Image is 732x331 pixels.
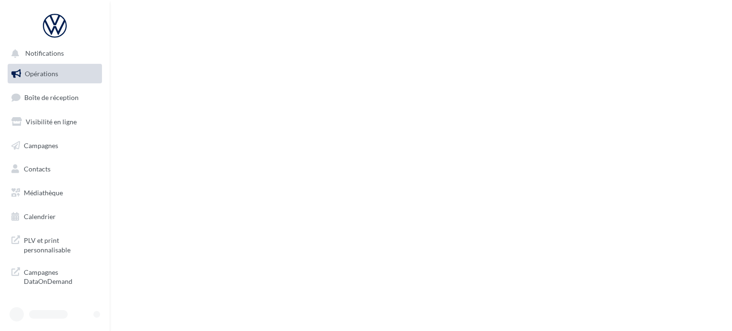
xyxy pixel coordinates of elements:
span: Notifications [25,50,64,58]
a: Opérations [6,64,104,84]
span: Campagnes DataOnDemand [24,266,98,286]
a: Contacts [6,159,104,179]
a: Visibilité en ligne [6,112,104,132]
span: Calendrier [24,212,56,221]
span: PLV et print personnalisable [24,234,98,254]
a: Médiathèque [6,183,104,203]
a: Campagnes [6,136,104,156]
span: Contacts [24,165,51,173]
span: Boîte de réception [24,93,79,101]
a: PLV et print personnalisable [6,230,104,258]
a: Boîte de réception [6,87,104,108]
span: Visibilité en ligne [26,118,77,126]
a: Calendrier [6,207,104,227]
a: Campagnes DataOnDemand [6,262,104,290]
span: Campagnes [24,141,58,149]
span: Médiathèque [24,189,63,197]
span: Opérations [25,70,58,78]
